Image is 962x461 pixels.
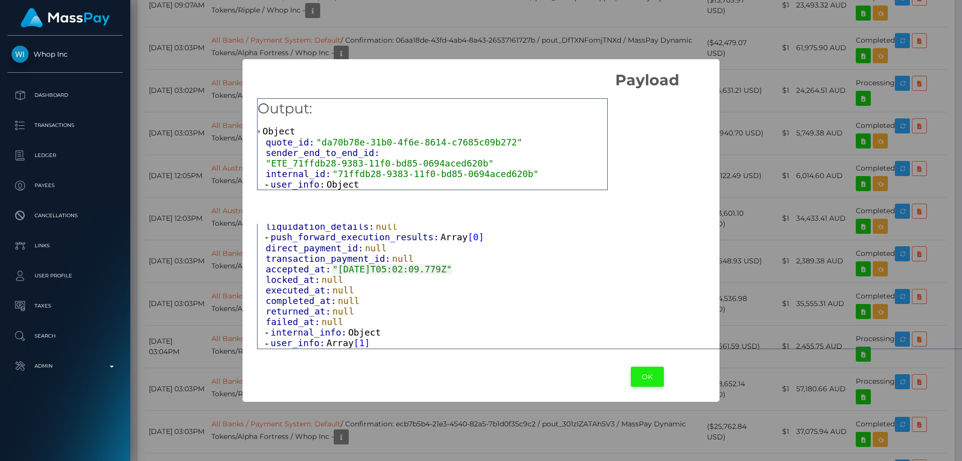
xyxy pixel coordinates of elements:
span: push_forward_execution_results: [271,232,440,242]
p: Dashboard [12,88,119,103]
span: "[DATE]T05:02:09.779Z" [332,264,451,274]
span: null [365,243,386,253]
span: [ [467,232,473,242]
span: user_info: [271,179,327,190]
p: Admin [12,359,119,374]
p: Taxes [12,298,119,314]
span: Array [440,232,467,242]
span: null [392,253,414,264]
img: Whop Inc [12,46,29,63]
span: internal_info: [271,327,348,338]
span: ] [365,338,370,348]
span: failed_at: [266,317,322,327]
span: "71ffdb28-9383-11f0-bd85-0694aced620b" [332,169,539,179]
span: quote_id: [266,137,316,147]
p: Ledger [12,148,119,163]
h5: Output: [258,99,607,119]
span: "ETE_71ffdb28-9383-11f0-bd85-0694aced620b" [266,158,494,169]
span: ] [478,232,484,242]
span: user_info: [271,338,327,348]
span: sender_end_to_end_id: [266,147,381,158]
p: Transactions [12,118,119,133]
span: null [322,274,343,285]
span: liquidation_details: [266,221,376,232]
p: Payees [12,178,119,193]
span: internal_id: [266,169,332,179]
span: Whop Inc [8,50,123,59]
span: Object [348,327,381,338]
span: Object [263,126,295,136]
span: executed_at: [266,285,332,295]
p: Cancellations [12,208,119,223]
span: [ [354,338,359,348]
span: null [338,295,359,306]
span: 0 [473,232,478,242]
span: Object [327,179,359,190]
p: Links [12,238,119,253]
img: MassPay Logo [21,8,110,28]
span: null [332,285,354,295]
span: Array [327,338,354,348]
span: locked_at: [266,274,322,285]
span: accepted_at: [266,264,332,274]
span: null [322,317,343,327]
p: User Profile [12,268,119,283]
span: 1 [359,338,365,348]
button: OK [631,367,664,387]
span: null [332,306,354,317]
p: Search [12,329,119,344]
span: null [376,221,397,232]
span: direct_payment_id: [266,243,365,253]
span: "da70b78e-31b0-4f6e-8614-c7685c09b272" [316,137,523,147]
span: returned_at: [266,306,332,317]
span: transaction_payment_id: [266,253,392,264]
span: completed_at: [266,295,338,306]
